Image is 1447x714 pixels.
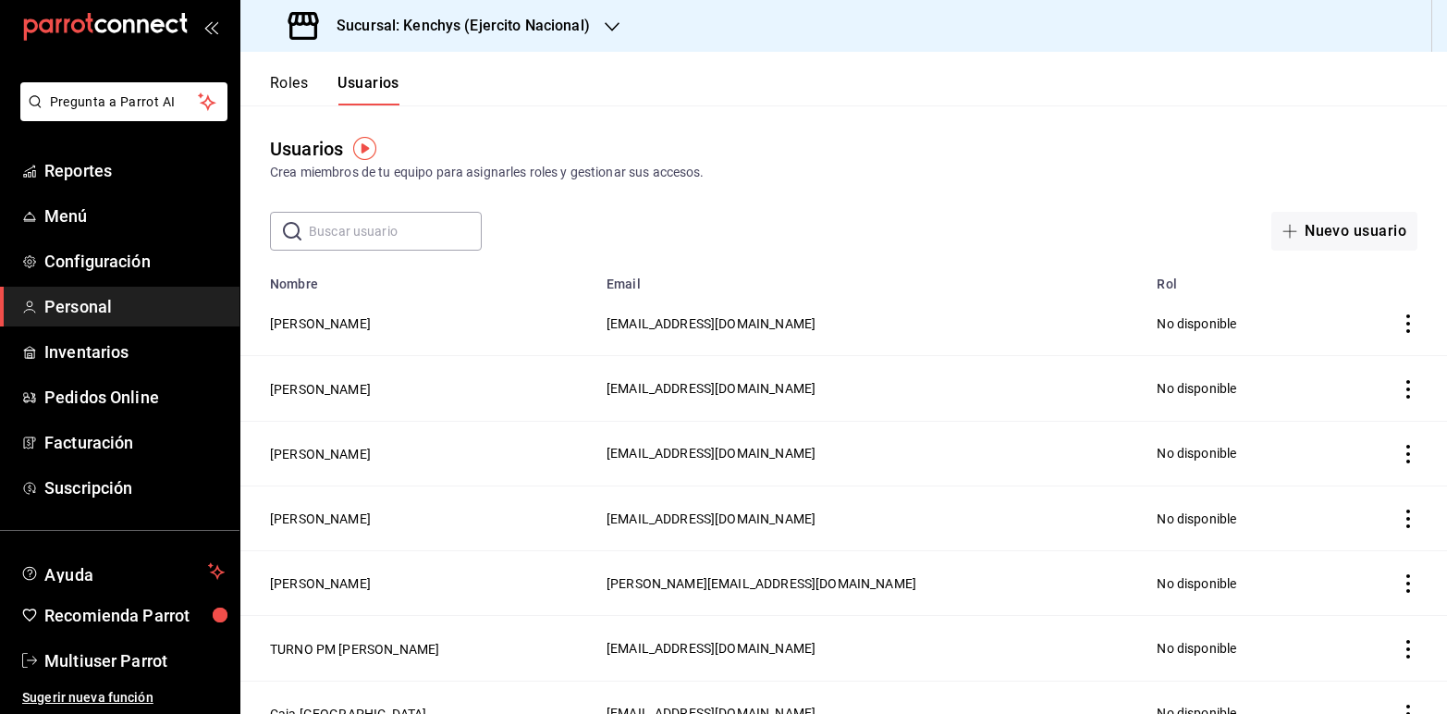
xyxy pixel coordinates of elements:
span: Multiuser Parrot [44,648,225,673]
span: Personal [44,294,225,319]
button: Nuevo usuario [1271,212,1417,251]
h3: Sucursal: Kenchys (Ejercito Nacional) [322,15,590,37]
td: No disponible [1146,486,1334,550]
div: Usuarios [270,135,343,163]
div: navigation tabs [270,74,399,105]
span: [EMAIL_ADDRESS][DOMAIN_NAME] [607,446,815,461]
button: actions [1399,574,1417,593]
button: Pregunta a Parrot AI [20,82,227,121]
span: Suscripción [44,475,225,500]
td: No disponible [1146,421,1334,486]
a: Pregunta a Parrot AI [13,105,227,125]
span: Facturación [44,430,225,455]
button: Roles [270,74,308,105]
span: [EMAIL_ADDRESS][DOMAIN_NAME] [607,641,815,656]
span: Menú [44,203,225,228]
td: No disponible [1146,616,1334,681]
th: Nombre [240,265,595,291]
th: Rol [1146,265,1334,291]
span: [EMAIL_ADDRESS][DOMAIN_NAME] [607,511,815,526]
button: actions [1399,640,1417,659]
span: Configuración [44,249,225,274]
td: No disponible [1146,551,1334,616]
span: Inventarios [44,339,225,364]
button: open_drawer_menu [203,19,218,34]
button: actions [1399,314,1417,333]
button: [PERSON_NAME] [270,445,371,463]
span: [EMAIL_ADDRESS][DOMAIN_NAME] [607,316,815,331]
button: [PERSON_NAME] [270,510,371,528]
td: No disponible [1146,356,1334,421]
span: Pedidos Online [44,385,225,410]
button: [PERSON_NAME] [270,380,371,399]
button: actions [1399,510,1417,528]
button: actions [1399,445,1417,463]
span: [PERSON_NAME][EMAIL_ADDRESS][DOMAIN_NAME] [607,576,916,591]
button: [PERSON_NAME] [270,314,371,333]
input: Buscar usuario [309,213,482,250]
span: Recomienda Parrot [44,603,225,628]
button: TURNO PM [PERSON_NAME] [270,640,439,659]
span: Ayuda [44,560,201,583]
span: Sugerir nueva función [22,688,225,708]
td: No disponible [1146,291,1334,356]
span: [EMAIL_ADDRESS][DOMAIN_NAME] [607,381,815,396]
button: actions [1399,380,1417,399]
button: [PERSON_NAME] [270,574,371,593]
span: Reportes [44,158,225,183]
th: Email [595,265,1146,291]
span: Pregunta a Parrot AI [50,92,199,112]
button: Usuarios [337,74,399,105]
div: Crea miembros de tu equipo para asignarles roles y gestionar sus accesos. [270,163,1417,182]
img: Tooltip marker [353,137,376,160]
